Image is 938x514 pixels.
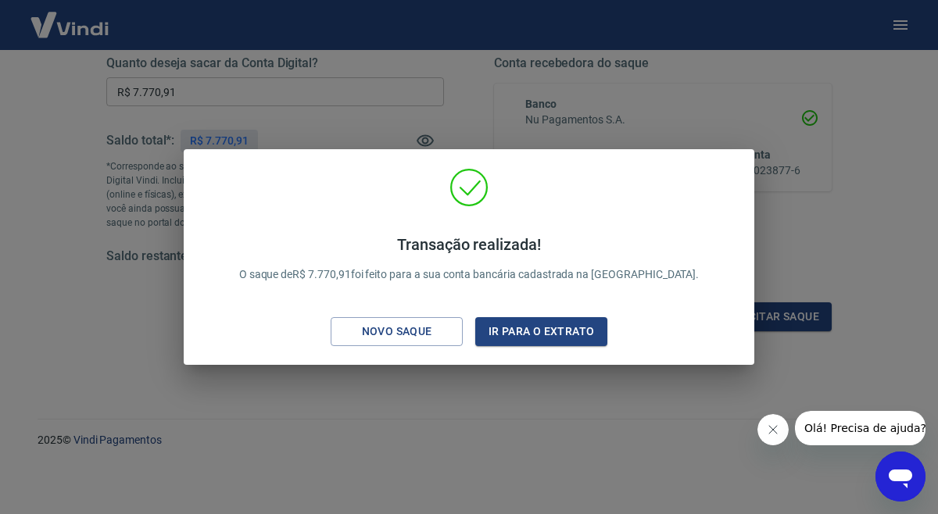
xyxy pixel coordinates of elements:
[239,235,700,254] h4: Transação realizada!
[239,235,700,283] p: O saque de R$ 7.770,91 foi feito para a sua conta bancária cadastrada na [GEOGRAPHIC_DATA].
[757,414,789,445] iframe: Fechar mensagem
[875,452,925,502] iframe: Botão para abrir a janela de mensagens
[9,11,131,23] span: Olá! Precisa de ajuda?
[343,322,451,341] div: Novo saque
[331,317,463,346] button: Novo saque
[475,317,607,346] button: Ir para o extrato
[795,411,925,445] iframe: Mensagem da empresa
